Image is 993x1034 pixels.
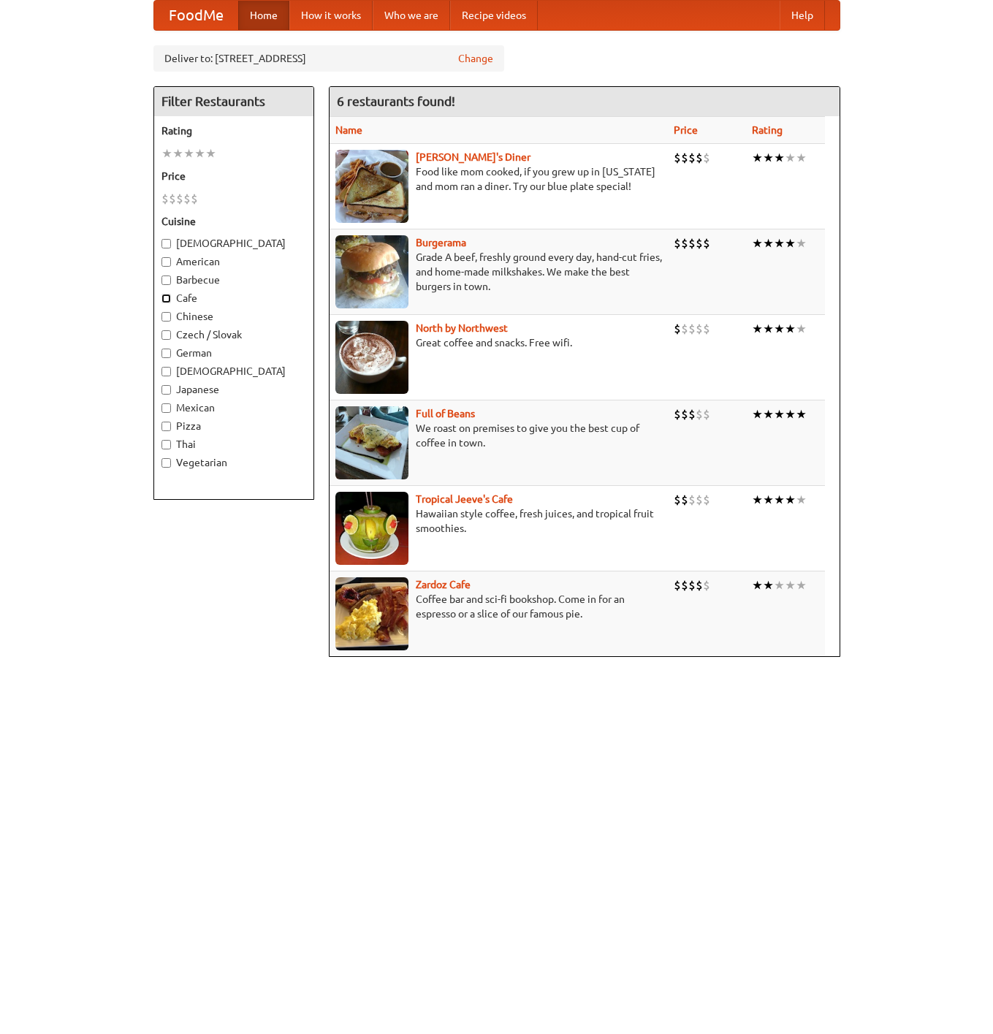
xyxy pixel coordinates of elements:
[161,191,169,207] li: $
[688,235,696,251] li: $
[161,403,171,413] input: Mexican
[674,577,681,593] li: $
[335,321,408,394] img: north.jpg
[681,492,688,508] li: $
[774,235,785,251] li: ★
[161,382,306,397] label: Japanese
[796,150,807,166] li: ★
[688,492,696,508] li: $
[161,309,306,324] label: Chinese
[289,1,373,30] a: How it works
[696,577,703,593] li: $
[796,321,807,337] li: ★
[681,235,688,251] li: $
[703,577,710,593] li: $
[796,406,807,422] li: ★
[176,191,183,207] li: $
[785,150,796,166] li: ★
[335,335,662,350] p: Great coffee and snacks. Free wifi.
[752,492,763,508] li: ★
[161,123,306,138] h5: Rating
[161,385,171,395] input: Japanese
[752,577,763,593] li: ★
[161,312,171,322] input: Chinese
[752,321,763,337] li: ★
[458,51,493,66] a: Change
[205,145,216,161] li: ★
[161,169,306,183] h5: Price
[774,321,785,337] li: ★
[335,124,362,136] a: Name
[681,150,688,166] li: $
[763,150,774,166] li: ★
[696,235,703,251] li: $
[161,400,306,415] label: Mexican
[161,294,171,303] input: Cafe
[696,492,703,508] li: $
[161,257,171,267] input: American
[335,592,662,621] p: Coffee bar and sci-fi bookshop. Come in for an espresso or a slice of our famous pie.
[335,250,662,294] p: Grade A beef, freshly ground every day, hand-cut fries, and home-made milkshakes. We make the bes...
[416,493,513,505] b: Tropical Jeeve's Cafe
[752,150,763,166] li: ★
[161,273,306,287] label: Barbecue
[335,506,662,536] p: Hawaiian style coffee, fresh juices, and tropical fruit smoothies.
[416,322,508,334] a: North by Northwest
[763,321,774,337] li: ★
[785,577,796,593] li: ★
[161,440,171,449] input: Thai
[703,235,710,251] li: $
[335,406,408,479] img: beans.jpg
[161,458,171,468] input: Vegetarian
[703,406,710,422] li: $
[763,235,774,251] li: ★
[335,577,408,650] img: zardoz.jpg
[335,150,408,223] img: sallys.jpg
[763,406,774,422] li: ★
[674,492,681,508] li: $
[169,191,176,207] li: $
[335,492,408,565] img: jeeves.jpg
[774,406,785,422] li: ★
[161,422,171,431] input: Pizza
[335,164,662,194] p: Food like mom cooked, if you grew up in [US_STATE] and mom ran a diner. Try our blue plate special!
[161,239,171,248] input: [DEMOGRAPHIC_DATA]
[335,421,662,450] p: We roast on premises to give you the best cup of coffee in town.
[688,406,696,422] li: $
[674,235,681,251] li: $
[785,235,796,251] li: ★
[161,275,171,285] input: Barbecue
[703,492,710,508] li: $
[416,237,466,248] b: Burgerama
[335,235,408,308] img: burgerama.jpg
[752,406,763,422] li: ★
[688,577,696,593] li: $
[172,145,183,161] li: ★
[696,150,703,166] li: $
[416,408,475,419] a: Full of Beans
[688,321,696,337] li: $
[161,330,171,340] input: Czech / Slovak
[688,150,696,166] li: $
[780,1,825,30] a: Help
[416,151,530,163] b: [PERSON_NAME]'s Diner
[161,254,306,269] label: American
[703,321,710,337] li: $
[373,1,450,30] a: Who we are
[796,492,807,508] li: ★
[416,579,471,590] a: Zardoz Cafe
[763,492,774,508] li: ★
[194,145,205,161] li: ★
[674,321,681,337] li: $
[681,577,688,593] li: $
[752,124,783,136] a: Rating
[450,1,538,30] a: Recipe videos
[161,145,172,161] li: ★
[674,150,681,166] li: $
[785,406,796,422] li: ★
[161,291,306,305] label: Cafe
[681,406,688,422] li: $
